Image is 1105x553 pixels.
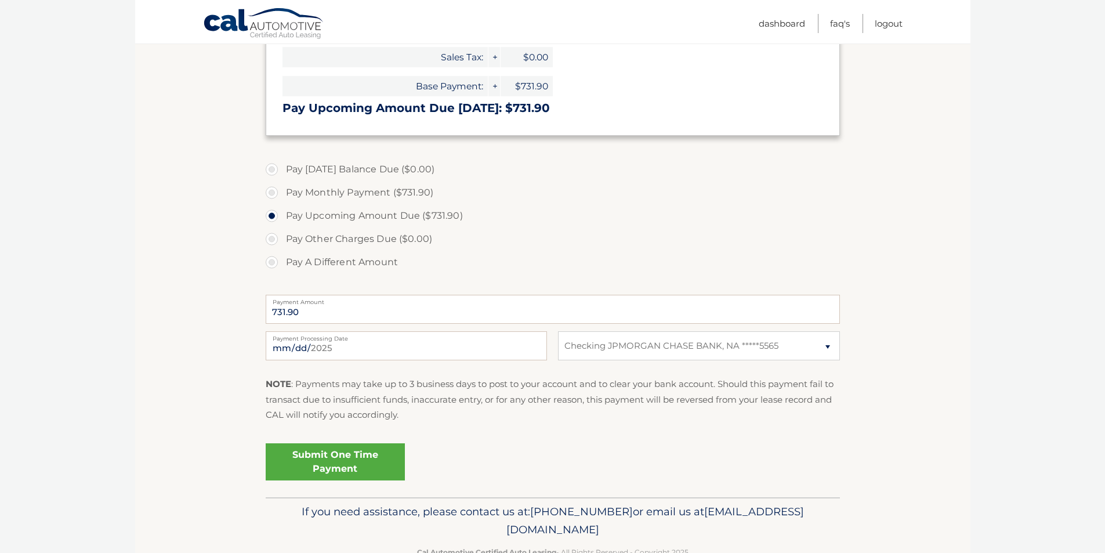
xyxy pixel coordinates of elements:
[488,76,500,96] span: +
[875,14,903,33] a: Logout
[266,377,840,422] p: : Payments may take up to 3 business days to post to your account and to clear your bank account....
[266,181,840,204] label: Pay Monthly Payment ($731.90)
[266,295,840,324] input: Payment Amount
[282,76,488,96] span: Base Payment:
[530,505,633,518] span: [PHONE_NUMBER]
[830,14,850,33] a: FAQ's
[266,227,840,251] label: Pay Other Charges Due ($0.00)
[266,378,291,389] strong: NOTE
[266,443,405,480] a: Submit One Time Payment
[759,14,805,33] a: Dashboard
[266,331,547,360] input: Payment Date
[282,101,823,115] h3: Pay Upcoming Amount Due [DATE]: $731.90
[282,47,488,67] span: Sales Tax:
[266,331,547,341] label: Payment Processing Date
[203,8,325,41] a: Cal Automotive
[273,503,832,540] p: If you need assistance, please contact us at: or email us at
[266,251,840,274] label: Pay A Different Amount
[266,158,840,181] label: Pay [DATE] Balance Due ($0.00)
[501,76,553,96] span: $731.90
[266,204,840,227] label: Pay Upcoming Amount Due ($731.90)
[501,47,553,67] span: $0.00
[266,295,840,304] label: Payment Amount
[488,47,500,67] span: +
